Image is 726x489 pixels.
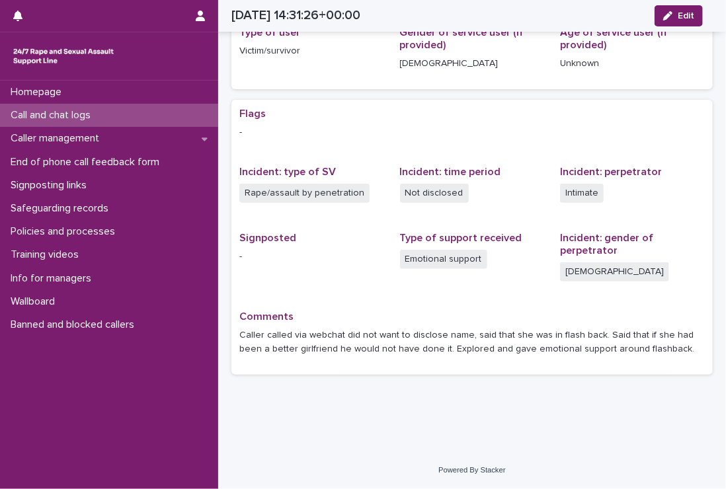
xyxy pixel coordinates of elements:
span: [DEMOGRAPHIC_DATA] [560,262,669,282]
p: Victim/survivor [239,44,384,58]
span: Intimate [560,184,604,203]
span: Gender of service user (if provided) [400,27,524,50]
span: Comments [239,311,294,322]
span: Incident: time period [400,167,501,177]
p: Safeguarding records [5,202,119,215]
span: Edit [678,11,694,20]
p: Call and chat logs [5,109,101,122]
p: Caller management [5,132,110,145]
p: Signposting links [5,179,97,192]
p: Info for managers [5,272,102,285]
p: - [239,126,705,139]
p: Caller called via webchat did not want to disclose name, said that she was in flash back. Said th... [239,328,705,356]
a: Powered By Stacker [438,466,505,474]
span: Age of service user (if provided) [560,27,668,50]
p: Unknown [560,57,705,71]
p: End of phone call feedback form [5,156,170,169]
button: Edit [655,5,703,26]
p: Homepage [5,86,72,98]
p: [DEMOGRAPHIC_DATA] [400,57,545,71]
h2: [DATE] 14:31:26+00:00 [231,8,360,23]
span: Not disclosed [400,184,469,203]
span: Incident: perpetrator [560,167,662,177]
span: Flags [239,108,266,119]
span: Rape/assault by penetration [239,184,370,203]
span: Type of support received [400,233,522,243]
img: rhQMoQhaT3yELyF149Cw [11,43,116,69]
p: Training videos [5,248,89,261]
p: Banned and blocked callers [5,319,145,331]
span: Emotional support [400,250,487,269]
p: Wallboard [5,295,65,308]
span: Type of user [239,27,300,38]
span: Incident: gender of perpetrator [560,233,653,256]
span: Incident: type of SV [239,167,336,177]
p: - [239,250,384,264]
p: Policies and processes [5,225,126,238]
span: Signposted [239,233,296,243]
